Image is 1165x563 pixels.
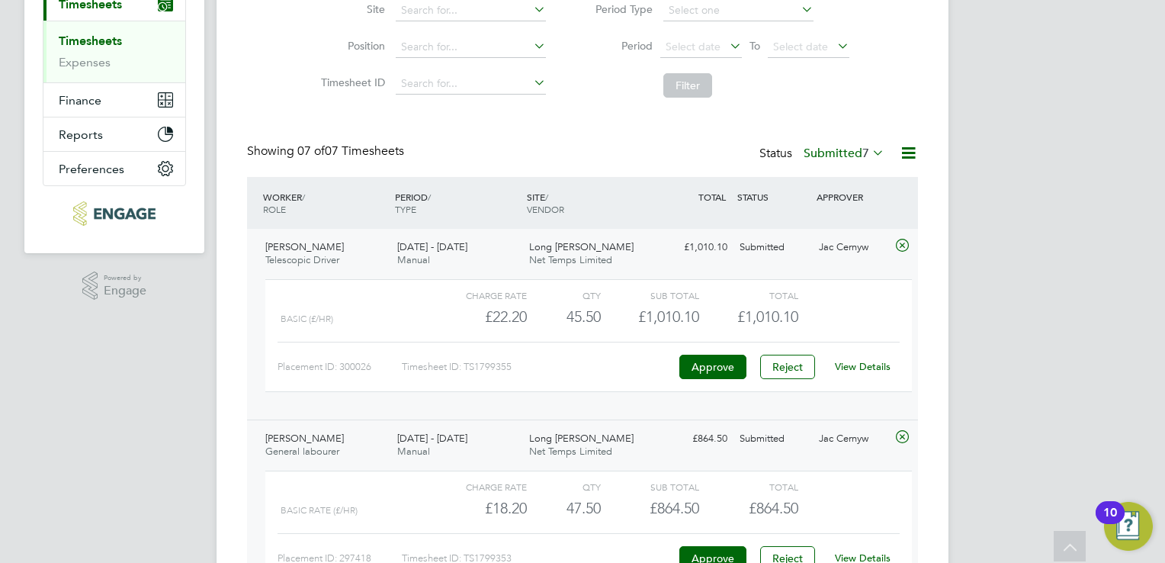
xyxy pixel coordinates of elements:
div: Showing [247,143,407,159]
div: WORKER [259,183,391,223]
div: Submitted [733,426,813,452]
span: 07 of [297,143,325,159]
button: Reports [43,117,185,151]
div: STATUS [733,183,813,211]
div: Charge rate [428,286,527,304]
div: 47.50 [527,496,601,521]
button: Reject [760,355,815,379]
div: Submitted [733,235,813,260]
div: £1,010.10 [654,235,733,260]
span: Net Temps Limited [529,445,612,458]
span: [PERSON_NAME] [265,240,344,253]
span: / [428,191,431,203]
span: [DATE] - [DATE] [397,240,467,253]
button: Open Resource Center, 10 new notifications [1104,502,1153,551]
div: Charge rate [428,478,527,496]
span: Basic (£/HR) [281,314,333,324]
span: Net Temps Limited [529,253,612,266]
label: Submitted [804,146,884,161]
span: Long [PERSON_NAME] [529,432,634,445]
input: Search for... [396,37,546,58]
div: Sub Total [601,478,699,496]
label: Position [316,39,385,53]
span: Manual [397,445,430,458]
div: PERIOD [391,183,523,223]
span: Long [PERSON_NAME] [529,240,634,253]
button: Filter [663,73,712,98]
span: Powered by [104,272,146,285]
span: Select date [773,40,828,53]
span: ROLE [263,203,286,215]
a: Expenses [59,55,111,69]
label: Period Type [584,2,653,16]
span: VENDOR [527,203,564,215]
span: TYPE [395,203,416,215]
div: Jac Cernyw [813,426,892,452]
button: Preferences [43,152,185,185]
label: Timesheet ID [316,76,385,89]
span: Manual [397,253,430,266]
input: Search for... [396,73,546,95]
span: 7 [862,146,869,161]
div: £1,010.10 [601,304,699,330]
span: To [745,36,765,56]
div: Total [699,478,798,496]
button: Finance [43,83,185,117]
div: SITE [523,183,655,223]
a: Go to home page [43,201,186,226]
span: Finance [59,93,101,108]
span: [DATE] - [DATE] [397,432,467,445]
span: Preferences [59,162,124,176]
img: bandk-logo-retina.png [73,201,155,226]
div: QTY [527,478,601,496]
span: / [545,191,548,203]
span: TOTAL [698,191,726,203]
div: APPROVER [813,183,892,211]
span: 07 Timesheets [297,143,404,159]
div: £22.20 [428,304,527,330]
div: Timesheet ID: TS1799355 [402,355,676,379]
div: QTY [527,286,601,304]
div: Status [759,143,887,165]
a: Timesheets [59,34,122,48]
span: Reports [59,127,103,142]
a: View Details [835,360,891,373]
span: Telescopic Driver [265,253,339,266]
label: Site [316,2,385,16]
div: 10 [1103,513,1117,532]
div: Timesheets [43,21,185,82]
span: [PERSON_NAME] [265,432,344,445]
div: Jac Cernyw [813,235,892,260]
span: General labourer [265,445,339,458]
div: £864.50 [601,496,699,521]
div: 45.50 [527,304,601,330]
span: £1,010.10 [737,307,798,326]
label: Period [584,39,653,53]
div: Total [699,286,798,304]
div: Placement ID: 300026 [278,355,402,379]
div: £18.20 [428,496,527,521]
span: Engage [104,285,146,298]
span: / [302,191,305,203]
a: Powered byEngage [82,272,147,301]
span: Select date [666,40,721,53]
div: Sub Total [601,286,699,304]
span: Basic Rate (£/HR) [281,505,358,516]
span: £864.50 [749,499,798,517]
div: £864.50 [654,426,733,452]
button: Approve [679,355,746,379]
